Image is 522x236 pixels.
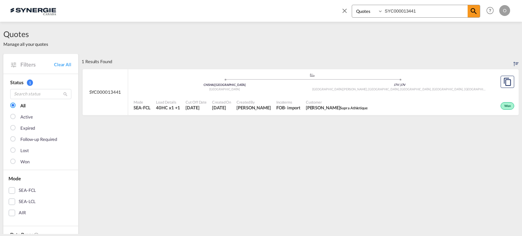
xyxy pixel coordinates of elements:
[499,5,510,16] div: O
[20,159,30,165] div: Won
[8,176,21,181] span: Mode
[8,198,73,205] md-checkbox: SEA-LCL
[20,114,33,121] div: Active
[470,7,478,15] md-icon: icon-magnify
[501,102,514,110] div: Won
[214,83,215,87] span: |
[54,61,71,68] a: Clear All
[340,106,367,110] span: Supra Athletique
[237,105,271,111] span: Rosa Ho
[63,92,68,97] md-icon: icon-magnify
[89,89,121,95] span: SYC000013441
[308,73,316,77] md-icon: assets/icons/custom/ship-fill.svg
[10,3,56,18] img: 1f56c880d42311ef80fc7dca854c8e59.png
[394,83,401,87] span: J7V
[204,83,246,87] span: CNSHA [GEOGRAPHIC_DATA]
[401,83,406,87] span: J7V
[134,99,151,105] span: Mode
[10,89,71,99] input: Search status
[186,105,207,111] span: 22 Jul 2025
[83,69,519,115] div: SYC000013441 assets/icons/custom/ship-fill.svgassets/icons/custom/roll-o-plane.svgOriginShanghai ...
[156,105,180,111] span: 40HC x 1 , 20GP x 1
[27,79,33,86] span: 1
[19,198,36,205] div: SEA-LCL
[3,41,48,47] span: Manage all your quotes
[10,79,71,86] div: Status 1
[209,87,240,91] span: [GEOGRAPHIC_DATA]
[276,105,285,111] div: FOB
[3,29,48,39] span: Quotes
[514,54,519,69] div: Sort by: Created On
[19,187,36,194] div: SEA-FCL
[306,99,368,105] span: Customer
[503,78,511,86] md-icon: assets/icons/custom/copyQuote.svg
[8,187,73,194] md-checkbox: SEA-FCL
[400,83,401,87] span: |
[20,136,57,143] div: Follow-up Required
[501,76,514,88] button: Copy Quote
[237,99,271,105] span: Created By
[341,5,352,21] span: icon-close
[156,99,180,105] span: Load Details
[134,105,151,111] span: SEA-FCL
[212,105,231,111] span: 22 Jul 2025
[383,5,468,17] input: Enter Quotation Number
[186,99,207,105] span: Cut Off Date
[20,61,54,68] span: Filters
[8,210,73,216] md-checkbox: AIR
[285,105,300,111] div: - import
[341,7,348,14] md-icon: icon-close
[20,103,25,109] div: All
[484,5,496,16] span: Help
[276,105,300,111] div: FOB import
[484,5,499,17] div: Help
[19,210,26,216] div: AIR
[20,147,29,154] div: Lost
[20,125,35,132] div: Expired
[468,5,480,17] span: icon-magnify
[10,79,23,85] span: Status
[212,99,231,105] span: Created On
[504,104,512,109] span: Won
[306,105,368,111] span: Tommy Jodoin Supra Athletique
[276,99,300,105] span: Incoterms
[82,54,112,69] div: 1 Results Found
